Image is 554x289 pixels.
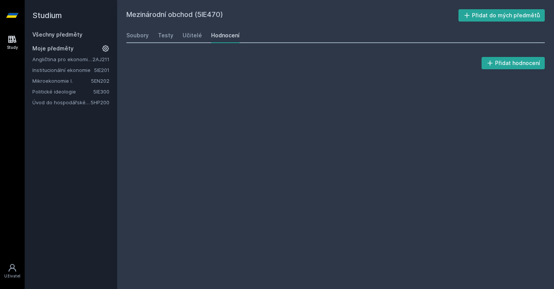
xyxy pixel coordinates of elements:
a: 5IE201 [94,67,109,73]
h2: Mezinárodní obchod (5IE470) [126,9,458,22]
a: Všechny předměty [32,31,82,38]
div: Soubory [126,32,149,39]
a: Study [2,31,23,54]
a: Politické ideologie [32,88,93,95]
a: Mikroekonomie I. [32,77,91,85]
a: Hodnocení [211,28,240,43]
a: Učitelé [183,28,202,43]
div: Hodnocení [211,32,240,39]
a: 5IE300 [93,89,109,95]
a: Institucionální ekonomie [32,66,94,74]
a: 5HP200 [91,99,109,105]
button: Přidat hodnocení [482,57,545,69]
div: Učitelé [183,32,202,39]
a: 5EN202 [91,78,109,84]
div: Testy [158,32,173,39]
a: 2AJ211 [92,56,109,62]
a: Uživatel [2,259,23,283]
div: Uživatel [4,273,20,279]
button: Přidat do mých předmětů [458,9,545,22]
a: Soubory [126,28,149,43]
div: Study [7,45,18,50]
a: Úvod do hospodářské a sociální politiky [32,99,91,106]
span: Moje předměty [32,45,74,52]
a: Testy [158,28,173,43]
a: Angličtina pro ekonomická studia 1 (B2/C1) [32,55,92,63]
